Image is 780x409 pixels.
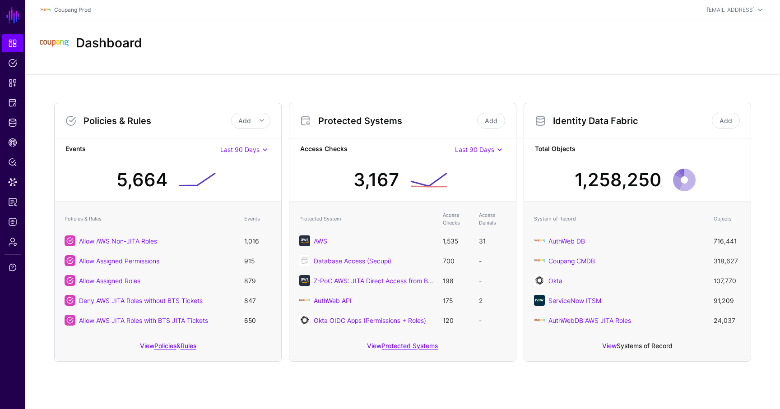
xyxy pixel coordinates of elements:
a: Rules [181,342,196,349]
span: Last 90 Days [455,146,494,153]
td: - [474,310,511,330]
td: - [474,271,511,290]
td: 31 [474,231,511,251]
a: Policies [2,54,23,72]
img: svg+xml;base64,PHN2ZyBpZD0iTG9nbyIgeG1sbnM9Imh0dHA6Ly93d3cudzMub3JnLzIwMDAvc3ZnIiB3aWR0aD0iMTIxLj... [40,5,51,15]
a: AuthWebDB AWS JITA Roles [548,317,631,324]
a: AuthWeb API [314,297,352,304]
div: 3,167 [353,166,399,193]
th: Objects [709,207,745,231]
span: CAEP Hub [8,138,17,147]
span: Access Reporting [8,198,17,207]
span: Policy Lens [8,158,17,167]
img: svg+xml;base64,PHN2ZyBpZD0iTG9nbyIgeG1sbnM9Imh0dHA6Ly93d3cudzMub3JnLzIwMDAvc3ZnIiB3aWR0aD0iMTIxLj... [534,255,545,266]
div: View [289,335,516,361]
div: View [524,335,751,361]
th: Protected System [295,207,438,231]
td: 1,016 [240,231,276,251]
span: Logs [8,217,17,226]
a: Systems of Record [617,342,673,349]
img: svg+xml;base64,PHN2ZyB3aWR0aD0iNjQiIGhlaWdodD0iNjQiIHZpZXdCb3g9IjAgMCA2NCA2NCIgZmlsbD0ibm9uZSIgeG... [299,315,310,326]
h3: Identity Data Fabric [553,115,710,126]
a: Policies [154,342,176,349]
img: svg+xml;base64,PHN2ZyBpZD0iTG9nbyIgeG1sbnM9Imh0dHA6Ly93d3cudzMub3JnLzIwMDAvc3ZnIiB3aWR0aD0iMTIxLj... [534,235,545,246]
img: svg+xml;base64,PHN2ZyBpZD0iTG9nbyIgeG1sbnM9Imh0dHA6Ly93d3cudzMub3JnLzIwMDAvc3ZnIiB3aWR0aD0iMTIxLj... [40,29,69,58]
td: 91,209 [709,290,745,310]
div: View & [55,335,281,361]
td: 700 [438,251,474,271]
th: Events [240,207,276,231]
a: AuthWeb DB [548,237,585,245]
img: svg+xml;base64,PHN2ZyB3aWR0aD0iNjQiIGhlaWdodD0iNjQiIHZpZXdCb3g9IjAgMCA2NCA2NCIgZmlsbD0ibm9uZSIgeG... [534,275,545,286]
span: Data Lens [8,178,17,187]
a: Logs [2,213,23,231]
a: Protected Systems [381,342,438,349]
a: Coupang Prod [54,6,91,13]
td: 716,441 [709,231,745,251]
img: svg+xml;base64,PHN2ZyB3aWR0aD0iNjQiIGhlaWdodD0iNjQiIHZpZXdCb3g9IjAgMCA2NCA2NCIgZmlsbD0ibm9uZSIgeG... [299,235,310,246]
span: Admin [8,237,17,246]
a: Admin [2,233,23,251]
td: 24,037 [709,310,745,330]
strong: Total Objects [535,144,740,155]
td: 107,770 [709,271,745,290]
td: 1,535 [438,231,474,251]
td: 120 [438,310,474,330]
div: 1,258,250 [575,166,661,193]
a: SGNL [5,5,21,25]
th: System of Record [529,207,709,231]
span: Add [238,117,251,124]
div: [EMAIL_ADDRESS] [707,6,755,14]
span: Snippets [8,78,17,87]
span: Protected Systems [8,98,17,107]
a: Z-PoC AWS: JITA Direct Access from BTS ALTUS (ignoring AuthWeb) [314,277,515,285]
td: 2 [474,290,511,310]
a: Allow Assigned Permissions [79,257,159,265]
a: Dashboard [2,34,23,52]
td: 847 [240,290,276,310]
a: Okta [548,277,562,285]
span: Dashboard [8,39,17,48]
td: 318,627 [709,251,745,271]
img: svg+xml;base64,PHN2ZyBpZD0iTG9nbyIgeG1sbnM9Imh0dHA6Ly93d3cudzMub3JnLzIwMDAvc3ZnIiB3aWR0aD0iMTIxLj... [299,295,310,306]
td: 879 [240,271,276,290]
strong: Events [65,144,220,155]
a: Okta OIDC Apps (Permissions + Roles) [314,317,426,324]
a: Add [712,113,740,129]
a: Allow AWS Non-JITA Roles [79,237,157,245]
th: Access Denials [474,207,511,231]
span: Identity Data Fabric [8,118,17,127]
a: Access Reporting [2,193,23,211]
a: Coupang CMDB [548,257,595,265]
a: Allow AWS JITA Roles with BTS JITA Tickets [79,317,208,324]
a: CAEP Hub [2,133,23,152]
td: 198 [438,271,474,290]
a: Policy Lens [2,153,23,171]
h3: Policies & Rules [84,115,231,126]
h2: Dashboard [76,36,142,51]
strong: Access Checks [300,144,455,155]
a: Allow Assigned Roles [79,277,140,285]
th: Policies & Rules [60,207,240,231]
td: - [474,251,511,271]
a: ServiceNow ITSM [548,297,601,304]
span: Support [8,263,17,272]
a: Identity Data Fabric [2,114,23,132]
a: Snippets [2,74,23,92]
img: svg+xml;base64,PHN2ZyB3aWR0aD0iNjQiIGhlaWdodD0iNjQiIHZpZXdCb3g9IjAgMCA2NCA2NCIgZmlsbD0ibm9uZSIgeG... [534,295,545,306]
img: svg+xml;base64,PHN2ZyB3aWR0aD0iNjQiIGhlaWdodD0iNjQiIHZpZXdCb3g9IjAgMCA2NCA2NCIgZmlsbD0ibm9uZSIgeG... [299,275,310,286]
a: Data Lens [2,173,23,191]
td: 175 [438,290,474,310]
td: 650 [240,310,276,330]
a: Database Access (Secupi) [314,257,391,265]
a: AWS [314,237,327,245]
div: 5,664 [116,166,167,193]
h3: Protected Systems [318,115,475,126]
a: Add [477,113,505,129]
span: Policies [8,59,17,68]
img: svg+xml;base64,PHN2ZyBpZD0iTG9nbyIgeG1sbnM9Imh0dHA6Ly93d3cudzMub3JnLzIwMDAvc3ZnIiB3aWR0aD0iMTIxLj... [534,315,545,326]
a: Protected Systems [2,94,23,112]
a: Deny AWS JITA Roles without BTS Tickets [79,297,203,304]
td: 915 [240,251,276,271]
th: Access Checks [438,207,474,231]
